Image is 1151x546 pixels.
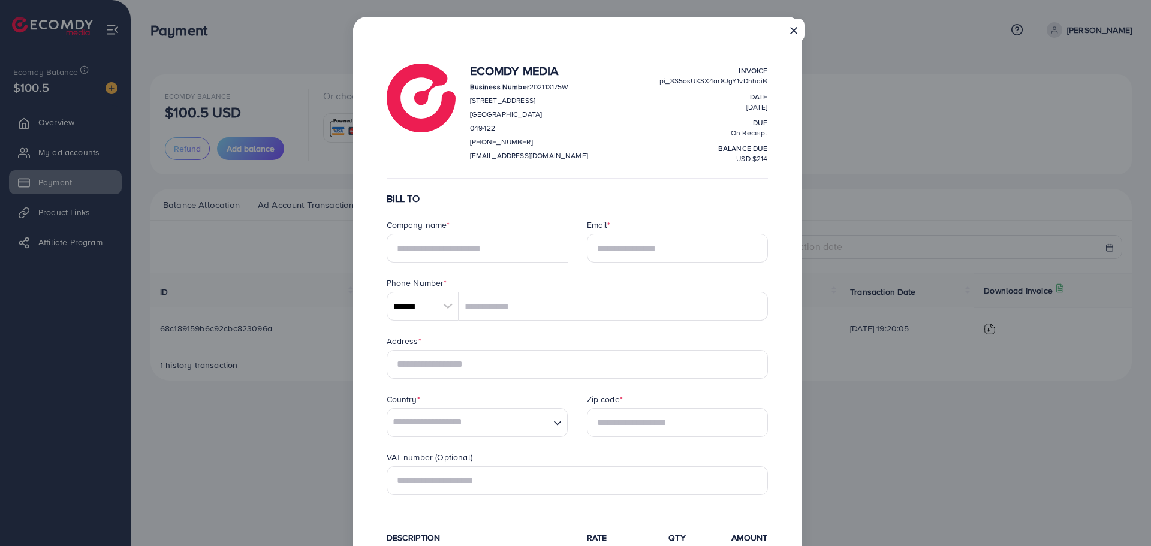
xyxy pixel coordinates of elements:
[377,532,577,544] div: Description
[587,219,611,231] label: Email
[577,532,644,544] div: Rate
[644,532,710,544] div: qty
[387,219,450,231] label: Company name
[746,102,768,112] span: [DATE]
[783,19,805,41] button: Close
[470,80,588,94] p: 202113175W
[387,277,447,289] label: Phone Number
[731,128,768,138] span: On Receipt
[387,335,421,347] label: Address
[470,64,588,78] h4: Ecomdy Media
[387,64,456,132] img: logo
[587,393,623,405] label: Zip code
[659,90,767,104] p: Date
[470,107,588,122] p: [GEOGRAPHIC_DATA]
[659,141,767,156] p: balance due
[387,193,768,204] h6: BILL TO
[659,116,767,130] p: Due
[710,532,777,544] div: Amount
[470,82,529,92] strong: Business Number
[1100,492,1142,537] iframe: Chat
[387,408,568,437] div: Search for option
[659,76,767,86] span: pi_3S5osUKSX4ar8JgY1vDhhdiB
[470,149,588,163] p: [EMAIL_ADDRESS][DOMAIN_NAME]
[470,135,588,149] p: [PHONE_NUMBER]
[387,451,472,463] label: VAT number (Optional)
[659,64,767,78] p: Invoice
[470,93,588,108] p: [STREET_ADDRESS]
[388,409,549,436] input: Search for option
[387,393,420,405] label: Country
[470,121,588,135] p: 049422
[736,153,767,164] span: USD $214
